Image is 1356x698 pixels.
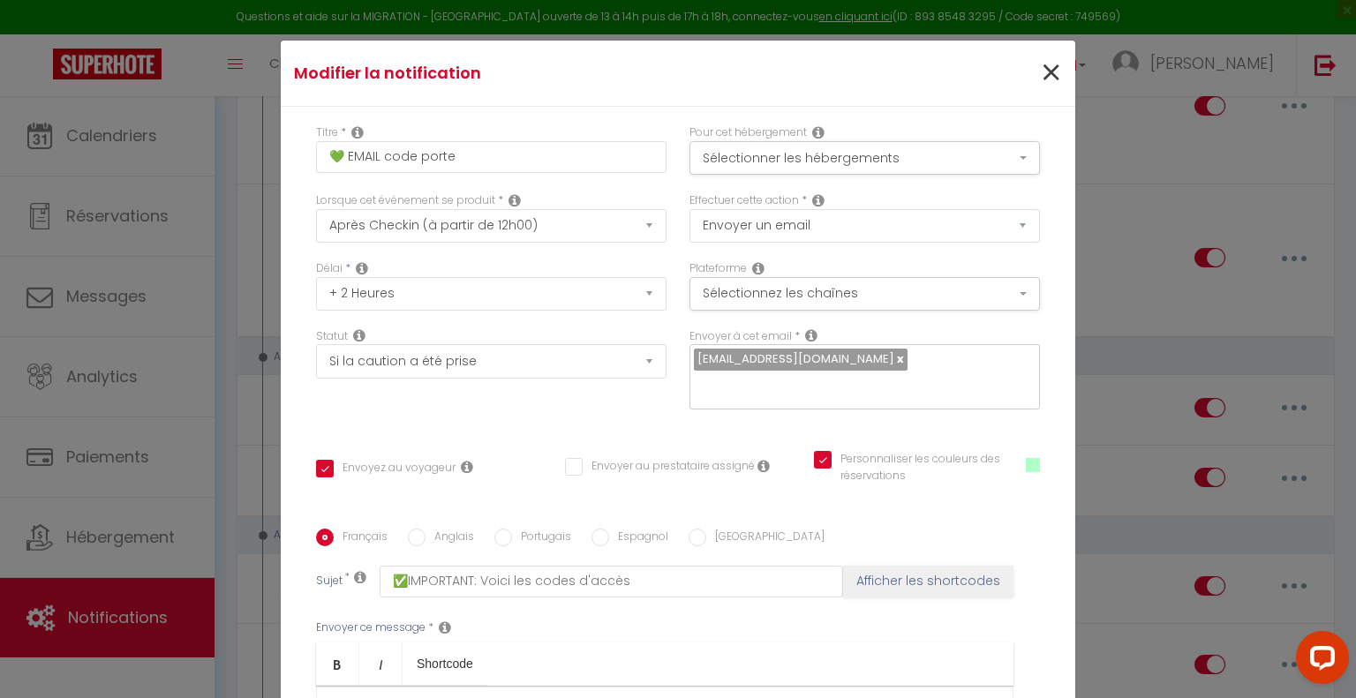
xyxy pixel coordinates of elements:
[351,125,364,139] i: Title
[1282,624,1356,698] iframe: LiveChat chat widget
[359,642,403,685] a: Italic
[689,277,1040,311] button: Sélectionnez les chaînes
[689,328,792,345] label: Envoyer à cet email
[697,350,894,367] span: [EMAIL_ADDRESS][DOMAIN_NAME]
[316,192,495,209] label: Lorsque cet événement se produit
[689,260,747,277] label: Plateforme
[461,460,473,474] i: Envoyer au voyageur
[316,260,343,277] label: Délai
[706,529,825,548] label: [GEOGRAPHIC_DATA]
[609,529,668,548] label: Espagnol
[316,573,343,591] label: Sujet
[752,261,765,275] i: Action Channel
[334,529,388,548] label: Français
[403,642,487,685] a: Shortcode
[353,328,365,342] i: Booking status
[316,328,348,345] label: Statut
[689,141,1040,175] button: Sélectionner les hébergements
[1040,55,1062,93] button: Close
[316,619,426,636] label: Envoyer ce message
[512,529,571,548] label: Portugais
[294,61,798,86] h4: Modifier la notification
[812,125,825,139] i: This Rental
[689,124,807,141] label: Pour cet hébergement
[439,620,451,634] i: Message
[426,529,474,548] label: Anglais
[843,566,1013,597] button: Afficher les shortcodes
[805,328,817,342] i: Recipient
[812,193,825,207] i: Action Type
[356,261,368,275] i: Action Time
[316,124,338,141] label: Titre
[354,570,366,584] i: Subject
[757,459,770,473] i: Envoyer au prestataire si il est assigné
[508,193,521,207] i: Event Occur
[316,642,359,685] a: Bold
[1040,47,1062,100] span: ×
[689,192,799,209] label: Effectuer cette action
